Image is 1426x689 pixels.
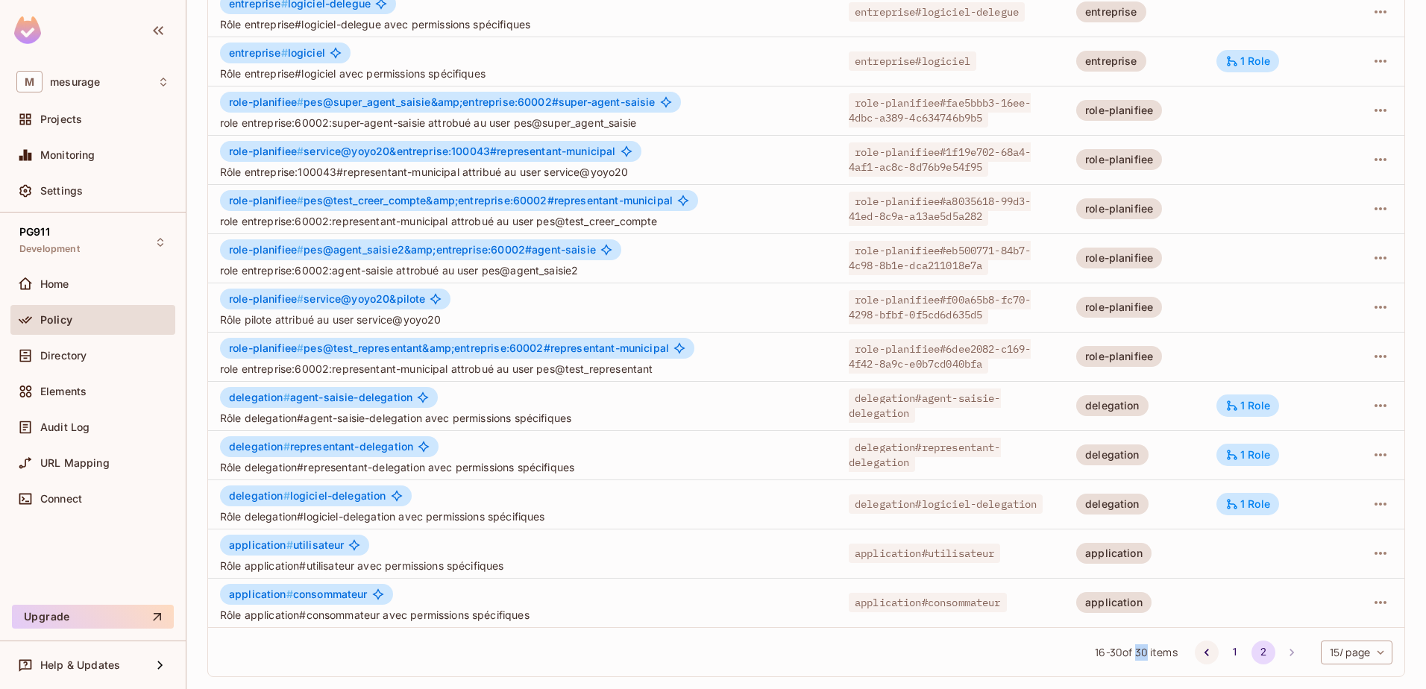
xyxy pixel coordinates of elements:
[220,66,825,81] span: Rôle entreprise#logiciel avec permissions spécifiques
[849,388,1001,423] span: delegation#agent-saisie-delegation
[1223,641,1247,664] button: Go to page 1
[849,93,1031,128] span: role-planifiee#fae5bbb3-16ee-4dbc-a389-4c634746b9b5
[220,17,825,31] span: Rôle entreprise#logiciel-delegue avec permissions spécifiques
[1095,644,1177,661] span: 16 - 30 of 30 items
[849,51,976,71] span: entreprise#logiciel
[40,185,83,197] span: Settings
[220,509,825,523] span: Rôle delegation#logiciel-delegation avec permissions spécifiques
[220,460,825,474] span: Rôle delegation#representant-delegation avec permissions spécifiques
[229,342,304,354] span: role-planifiee
[849,339,1031,374] span: role-planifiee#6dee2082-c169-4f42-8a9c-e0b7cd040bfa
[40,149,95,161] span: Monitoring
[1076,395,1149,416] div: delegation
[229,292,304,305] span: role-planifiee
[220,214,825,228] span: role entreprise:60002:representant-municipal attrobué au user pes@test_creer_compte
[1193,641,1306,664] nav: pagination navigation
[220,165,825,179] span: Rôle entreprise:100043#representant-municipal attribué au user service@yoyo20
[297,342,304,354] span: #
[40,457,110,469] span: URL Mapping
[16,71,43,92] span: M
[229,588,368,600] span: consommateur
[50,76,100,88] span: Workspace: mesurage
[1076,297,1162,318] div: role-planifiee
[40,113,82,125] span: Projects
[1195,641,1219,664] button: Go to previous page
[849,593,1007,612] span: application#consommateur
[19,243,80,255] span: Development
[229,539,344,551] span: utilisateur
[297,145,304,157] span: #
[40,386,87,397] span: Elements
[40,659,120,671] span: Help & Updates
[220,411,825,425] span: Rôle delegation#agent-saisie-delegation avec permissions spécifiques
[229,293,425,305] span: service@yoyo20&pilote
[220,116,825,130] span: role entreprise:60002:super-agent-saisie attrobué au user pes@super_agent_saisie
[1076,198,1162,219] div: role-planifiee
[40,493,82,505] span: Connect
[297,292,304,305] span: #
[297,243,304,256] span: #
[1076,494,1149,515] div: delegation
[1076,444,1149,465] div: delegation
[1251,641,1275,664] button: page 2
[229,96,656,108] span: pes@super_agent_saisie&amp;entreprise:60002#super-agent-saisie
[229,145,616,157] span: service@yoyo20&entreprise:100043#representant-municipal
[1076,346,1162,367] div: role-planifiee
[297,95,304,108] span: #
[229,441,413,453] span: representant-delegation
[12,605,174,629] button: Upgrade
[220,608,825,622] span: Rôle application#consommateur avec permissions spécifiques
[229,195,673,207] span: pes@test_creer_compte&amp;entreprise:60002#representant-municipal
[229,194,304,207] span: role-planifiee
[220,312,825,327] span: Rôle pilote attribué au user service@yoyo20
[19,226,50,238] span: PG911
[1076,1,1146,22] div: entreprise
[220,362,825,376] span: role entreprise:60002:representant-municipal attrobué au user pes@test_representant
[281,46,288,59] span: #
[1076,248,1162,268] div: role-planifiee
[229,47,325,59] span: logiciel
[849,494,1043,514] span: delegation#logiciel-delegation
[229,244,596,256] span: pes@agent_saisie2&amp;entreprise:60002#agent-saisie
[849,544,1000,563] span: application#utilisateur
[849,2,1025,22] span: entreprise#logiciel-delegue
[849,192,1031,226] span: role-planifiee#a8035618-99d3-41ed-8c9a-a13ae5d5a282
[1225,448,1270,462] div: 1 Role
[849,438,1001,472] span: delegation#representant-delegation
[1076,149,1162,170] div: role-planifiee
[229,46,288,59] span: entreprise
[229,145,304,157] span: role-planifiee
[229,490,386,502] span: logiciel-delegation
[40,278,69,290] span: Home
[286,538,293,551] span: #
[220,263,825,277] span: role entreprise:60002:agent-saisie attrobué au user pes@agent_saisie2
[229,243,304,256] span: role-planifiee
[229,342,669,354] span: pes@test_representant&amp;entreprise:60002#representant-municipal
[1076,100,1162,121] div: role-planifiee
[229,95,304,108] span: role-planifiee
[229,391,412,403] span: agent-saisie-delegation
[1076,592,1152,613] div: application
[229,588,293,600] span: application
[849,290,1031,324] span: role-planifiee#f00a65b8-fc70-4298-bfbf-0f5cd6d635d5
[40,350,87,362] span: Directory
[14,16,41,44] img: SReyMgAAAABJRU5ErkJggg==
[283,391,290,403] span: #
[40,314,72,326] span: Policy
[849,241,1031,275] span: role-planifiee#eb500771-84b7-4c98-8b1e-dca211018e7a
[1225,497,1270,511] div: 1 Role
[849,142,1031,177] span: role-planifiee#1f19e702-68a4-4af1-ac8c-8d76b9e54f95
[1076,51,1146,72] div: entreprise
[1076,543,1152,564] div: application
[229,538,293,551] span: application
[220,559,825,573] span: Rôle application#utilisateur avec permissions spécifiques
[297,194,304,207] span: #
[286,588,293,600] span: #
[1225,54,1270,68] div: 1 Role
[283,440,290,453] span: #
[40,421,89,433] span: Audit Log
[283,489,290,502] span: #
[229,391,290,403] span: delegation
[1225,399,1270,412] div: 1 Role
[229,489,290,502] span: delegation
